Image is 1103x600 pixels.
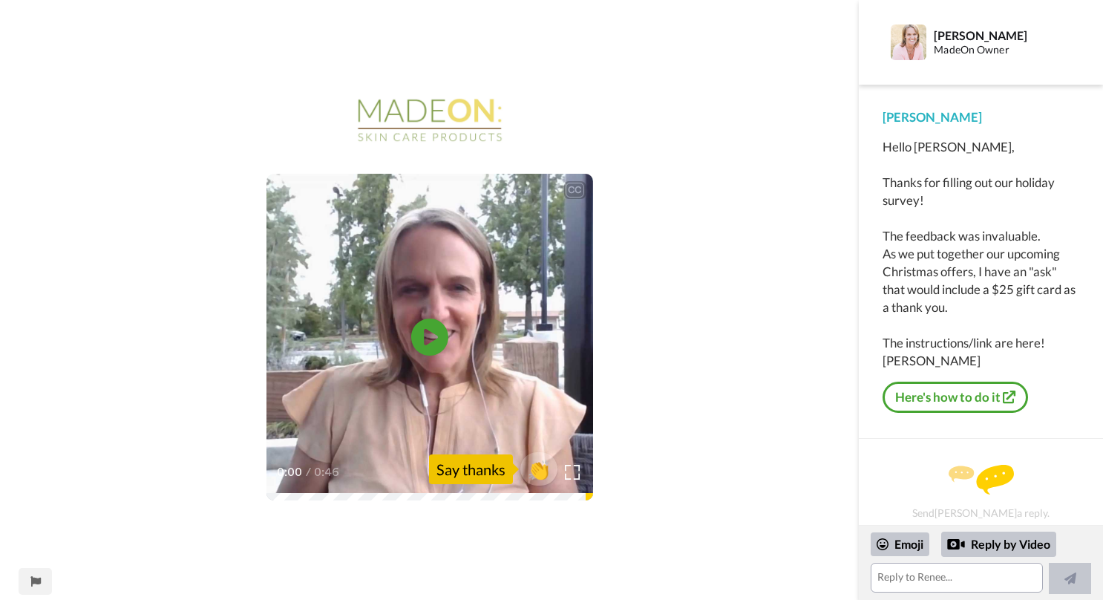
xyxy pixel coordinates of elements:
button: 👏 [520,452,557,486]
div: MadeOn Owner [934,44,1079,56]
span: 👏 [520,457,557,481]
img: Full screen [565,465,580,480]
span: 0:46 [314,463,340,481]
div: Send [PERSON_NAME] a reply. [879,465,1083,519]
div: Emoji [871,532,929,556]
img: message.svg [949,465,1014,495]
div: [PERSON_NAME] [883,108,1079,126]
div: Reply by Video [947,535,965,553]
div: CC [566,183,584,198]
div: Say thanks [429,454,513,484]
div: [PERSON_NAME] [934,28,1079,42]
img: ec453d13-a6a3-432f-9ac0-3bcff4cb507c [348,96,511,145]
a: Here's how to do it [883,382,1028,413]
span: / [306,463,311,481]
img: Profile Image [891,25,926,60]
span: 0:00 [277,463,303,481]
div: Reply by Video [941,532,1056,557]
div: Hello [PERSON_NAME], Thanks for filling out our holiday survey! The feedback was invaluable. As w... [883,138,1079,370]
